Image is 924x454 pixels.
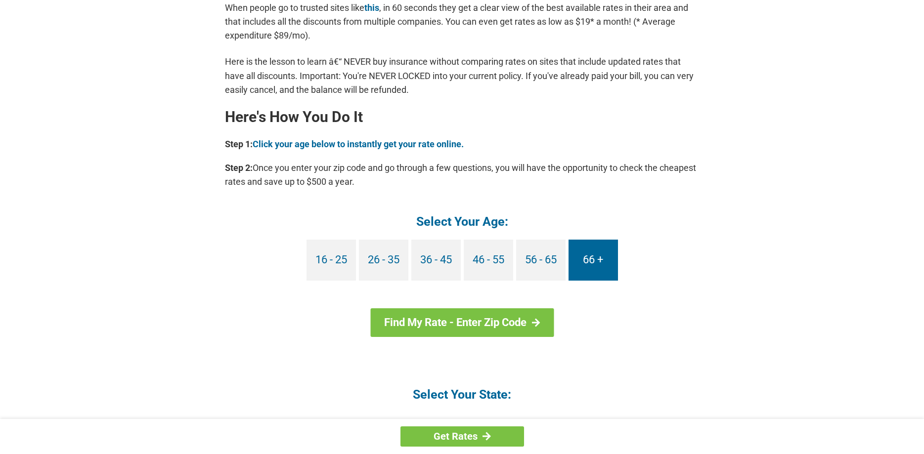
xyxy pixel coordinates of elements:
[225,139,253,149] b: Step 1:
[569,240,618,281] a: 66 +
[225,109,700,125] h2: Here's How You Do It
[370,308,554,337] a: Find My Rate - Enter Zip Code
[225,1,700,42] p: When people go to trusted sites like , in 60 seconds they get a clear view of the best available ...
[225,55,700,96] p: Here is the lesson to learn â€“ NEVER buy insurance without comparing rates on sites that include...
[516,240,566,281] a: 56 - 65
[225,163,253,173] b: Step 2:
[253,139,464,149] a: Click your age below to instantly get your rate online.
[400,426,524,447] a: Get Rates
[464,240,513,281] a: 46 - 55
[364,2,379,13] a: this
[359,240,408,281] a: 26 - 35
[225,386,700,403] h4: Select Your State:
[225,161,700,189] p: Once you enter your zip code and go through a few questions, you will have the opportunity to che...
[225,213,700,230] h4: Select Your Age:
[307,240,356,281] a: 16 - 25
[411,240,461,281] a: 36 - 45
